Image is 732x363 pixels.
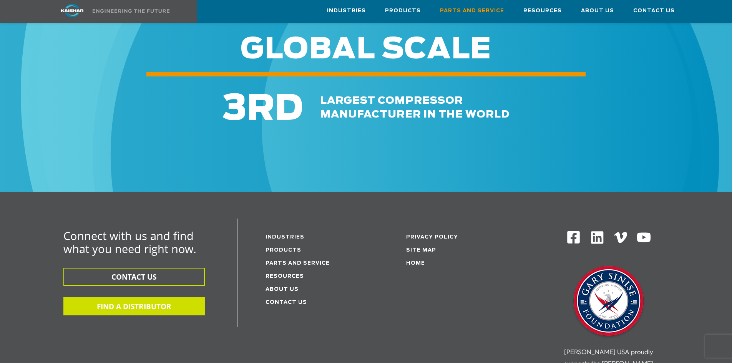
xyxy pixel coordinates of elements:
[633,0,675,21] a: Contact Us
[440,0,504,21] a: Parts and Service
[570,264,647,340] img: Gary Sinise Foundation
[327,7,366,15] span: Industries
[523,7,562,15] span: Resources
[266,300,307,305] a: Contact Us
[636,230,651,245] img: Youtube
[93,9,169,13] img: Engineering the future
[63,297,205,315] button: FIND A DISTRIBUTOR
[614,232,627,243] img: Vimeo
[406,235,458,240] a: Privacy Policy
[223,91,247,127] span: 3
[385,7,421,15] span: Products
[266,274,304,279] a: Resources
[43,4,101,17] img: kaishan logo
[523,0,562,21] a: Resources
[247,91,303,127] span: RD
[566,230,581,244] img: Facebook
[581,0,614,21] a: About Us
[406,261,425,266] a: Home
[266,248,301,253] a: Products
[385,0,421,21] a: Products
[320,96,510,119] span: largest compressor manufacturer in the world
[63,228,196,256] span: Connect with us and find what you need right now.
[327,0,366,21] a: Industries
[406,248,436,253] a: Site Map
[440,7,504,15] span: Parts and Service
[633,7,675,15] span: Contact Us
[266,261,330,266] a: Parts and service
[63,268,205,286] button: CONTACT US
[590,230,605,245] img: Linkedin
[266,287,299,292] a: About Us
[266,235,304,240] a: Industries
[581,7,614,15] span: About Us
